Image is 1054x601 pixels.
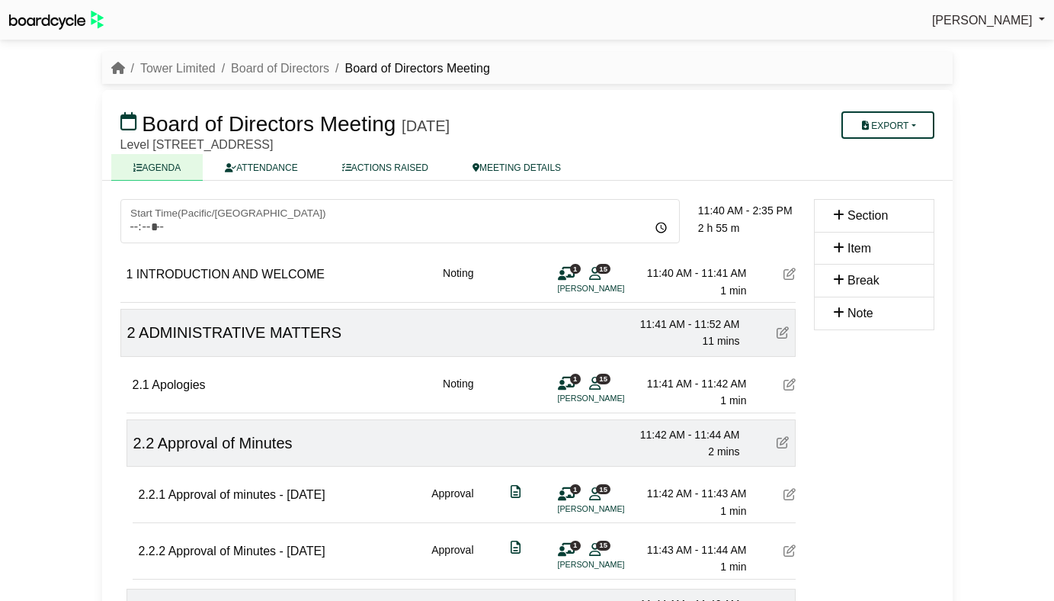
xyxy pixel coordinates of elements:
[720,561,746,573] span: 1 min
[443,375,473,410] div: Noting
[402,117,450,135] div: [DATE]
[698,222,739,234] span: 2 h 55 m
[932,14,1033,27] span: [PERSON_NAME]
[320,154,450,181] a: ACTIONS RAISED
[558,282,672,295] li: [PERSON_NAME]
[640,375,747,392] div: 11:41 AM - 11:42 AM
[633,426,740,443] div: 11:42 AM - 11:44 AM
[329,59,490,79] li: Board of Directors Meeting
[152,378,205,391] span: Apologies
[133,435,155,452] span: 2.2
[640,265,747,281] div: 11:40 AM - 11:41 AM
[698,202,805,219] div: 11:40 AM - 2:35 PM
[847,242,871,255] span: Item
[720,284,746,297] span: 1 min
[139,488,166,501] span: 2.2.1
[168,488,325,501] span: Approval of minutes - [DATE]
[841,111,934,139] button: Export
[720,394,746,407] span: 1 min
[596,264,610,274] span: 15
[139,545,166,558] span: 2.2.2
[702,335,739,347] span: 11 mins
[847,307,873,320] span: Note
[708,445,739,458] span: 2 mins
[133,378,149,391] span: 2.1
[640,542,747,558] div: 11:43 AM - 11:44 AM
[847,274,879,287] span: Break
[111,154,203,181] a: AGENDA
[120,138,274,151] span: Level [STREET_ADDRESS]
[443,265,473,299] div: Noting
[450,154,583,181] a: MEETING DETAILS
[596,484,610,494] span: 15
[570,484,581,494] span: 1
[9,11,104,30] img: BoardcycleBlackGreen-aaafeed430059cb809a45853b8cf6d952af9d84e6e89e1f1685b34bfd5cb7d64.svg
[847,209,888,222] span: Section
[431,542,473,576] div: Approval
[570,374,581,384] span: 1
[431,485,473,519] div: Approval
[596,541,610,551] span: 15
[142,112,396,136] span: Board of Directors Meeting
[570,264,581,274] span: 1
[596,374,610,384] span: 15
[168,545,325,558] span: Approval of Minutes - [DATE]
[111,59,490,79] nav: breadcrumb
[140,62,216,75] a: Tower Limited
[640,485,747,502] div: 11:42 AM - 11:43 AM
[127,268,133,281] span: 1
[139,324,341,341] span: ADMINISTRATIVE MATTERS
[558,503,672,516] li: [PERSON_NAME]
[127,324,136,341] span: 2
[558,392,672,405] li: [PERSON_NAME]
[633,316,740,333] div: 11:41 AM - 11:52 AM
[158,435,293,452] span: Approval of Minutes
[570,541,581,551] span: 1
[203,154,319,181] a: ATTENDANCE
[720,505,746,517] span: 1 min
[231,62,329,75] a: Board of Directors
[932,11,1045,31] a: [PERSON_NAME]
[558,558,672,571] li: [PERSON_NAME]
[136,268,325,281] span: INTRODUCTION AND WELCOME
